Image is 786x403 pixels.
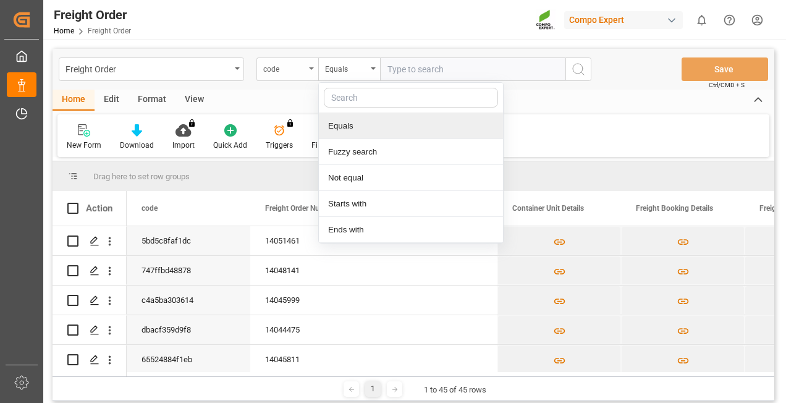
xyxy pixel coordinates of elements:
[256,57,318,81] button: open menu
[319,217,503,243] div: Ends with
[213,140,247,151] div: Quick Add
[142,204,158,213] span: code
[716,6,743,34] button: Help Center
[127,345,250,374] div: 65524884f1eb
[67,140,101,151] div: New Form
[53,345,127,375] div: Press SPACE to select this row.
[324,88,498,108] input: Search
[319,191,503,217] div: Starts with
[127,286,250,315] div: c4a5ba303614
[564,8,688,32] button: Compo Expert
[250,345,374,374] div: 14045811
[319,113,503,139] div: Equals
[53,286,127,315] div: Press SPACE to select this row.
[175,90,213,111] div: View
[709,80,745,90] span: Ctrl/CMD + S
[127,315,250,344] div: dbacf359d9f8
[127,256,250,285] div: 747ffbd48878
[250,286,374,315] div: 14045999
[318,57,380,81] button: close menu
[265,204,336,213] span: Freight Order Number
[53,226,127,256] div: Press SPACE to select this row.
[688,6,716,34] button: show 0 new notifications
[263,61,305,75] div: code
[636,204,713,213] span: Freight Booking Details
[53,90,95,111] div: Home
[365,381,381,397] div: 1
[325,61,367,75] div: Equals
[512,204,584,213] span: Container Unit Details
[54,27,74,35] a: Home
[120,140,154,151] div: Download
[319,243,503,269] div: Case insensitive equals
[536,9,556,31] img: Screenshot%202023-09-29%20at%2010.02.21.png_1712312052.png
[682,57,768,81] button: Save
[319,165,503,191] div: Not equal
[564,11,683,29] div: Compo Expert
[380,57,565,81] input: Type to search
[86,203,112,214] div: Action
[250,315,374,344] div: 14044475
[319,139,503,165] div: Fuzzy search
[250,256,374,285] div: 14048141
[53,315,127,345] div: Press SPACE to select this row.
[93,172,190,181] span: Drag here to set row groups
[129,90,175,111] div: Format
[65,61,230,76] div: Freight Order
[59,57,244,81] button: open menu
[127,226,250,255] div: 5bd5c8faf1dc
[53,256,127,286] div: Press SPACE to select this row.
[250,226,374,255] div: 14051461
[95,90,129,111] div: Edit
[54,6,131,24] div: Freight Order
[565,57,591,81] button: search button
[424,384,486,396] div: 1 to 45 of 45 rows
